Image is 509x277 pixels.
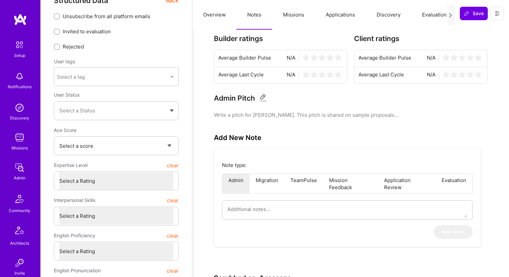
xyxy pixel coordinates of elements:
span: Average Builder Pulse [218,54,271,63]
img: admin teamwork [13,161,26,174]
div: Discovery [10,114,29,122]
img: star [475,71,482,78]
span: Rejected [63,43,84,50]
span: Average Last Cycle [358,71,404,79]
img: star [467,54,474,61]
li: TeamPulse [284,174,323,193]
pre: Write a pitch for [PERSON_NAME]. This pitch is shared on sample proposals... [214,111,487,118]
span: English Proficiency [54,230,95,242]
img: star [319,71,325,78]
label: User tags [54,58,75,65]
button: Add Note [434,225,473,239]
img: star [451,54,457,61]
div: Select a tag [57,73,85,80]
i: icon Next [448,13,453,18]
img: star [303,54,309,61]
li: Mission Feedback [323,174,378,193]
img: star [335,71,342,78]
div: Architects [10,240,29,247]
img: logo [13,13,27,26]
span: N/A [287,71,295,79]
img: star [475,54,482,61]
span: Ace Score [54,127,76,133]
h3: Builder ratings [214,34,347,43]
span: Average Last Cycle [218,71,264,79]
li: Application Review [378,174,436,193]
div: Setup [14,52,25,59]
img: star [311,71,317,78]
li: Migration [250,174,284,193]
img: star [319,54,325,61]
img: caret [170,109,174,112]
h3: Client ratings [354,34,487,43]
div: Admin [14,174,26,181]
span: N/A [427,71,436,79]
button: clear [167,159,179,171]
span: Select a Status [59,107,95,114]
div: Notifications [8,83,32,90]
div: Community [9,207,30,214]
span: Interpersonal Skills [54,194,95,206]
h3: Admin Pitch [214,94,255,102]
span: Expertise Level [54,159,88,171]
img: bell [13,70,26,83]
li: Evaluation [436,174,472,193]
img: star [451,71,457,78]
img: star [459,71,466,78]
img: star [327,71,333,78]
button: clear [167,194,179,206]
span: N/A [287,54,295,63]
i: Edit [259,94,267,102]
img: Invite [13,256,26,270]
i: icon Chevron [170,75,174,78]
button: clear [167,265,179,277]
img: star [327,54,333,61]
div: Missions [11,144,28,151]
img: star [303,71,309,78]
div: Invite [14,270,25,277]
img: discovery [13,101,26,114]
span: English Pronunciation [54,265,101,277]
p: Note type: [222,162,473,169]
span: N/A [427,54,436,63]
li: Admin [222,174,250,193]
button: Save [460,7,488,20]
img: star [335,54,342,61]
span: Invited to evaluation [63,28,111,35]
h3: Add New Note [214,134,261,142]
button: clear [167,230,179,242]
img: star [459,54,466,61]
span: Save [464,10,484,17]
img: star [443,54,449,61]
img: star [467,71,474,78]
img: teamwork [13,131,26,144]
span: User Status [54,92,79,98]
img: Architects [11,223,28,240]
img: star [443,71,449,78]
span: Unsubscribe from all platform emails [63,13,150,20]
img: Community [11,191,28,207]
img: star [311,54,317,61]
img: setup [12,38,27,52]
span: Average Builder Pulse [358,54,411,63]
